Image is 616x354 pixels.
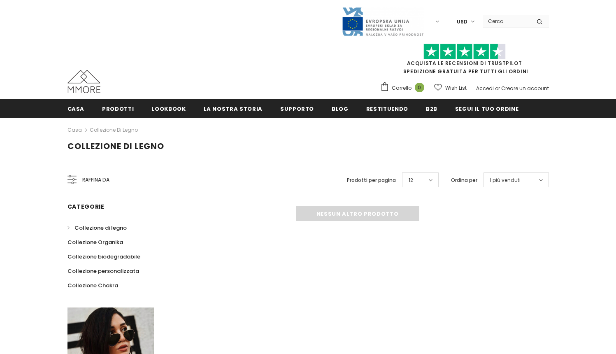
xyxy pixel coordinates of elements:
[280,99,314,118] a: supporto
[67,278,118,293] a: Collezione Chakra
[67,253,140,261] span: Collezione biodegradabile
[490,176,521,184] span: I più venduti
[67,203,105,211] span: Categorie
[455,105,518,113] span: Segui il tuo ordine
[151,99,186,118] a: Lookbook
[407,60,522,67] a: Acquista le recensioni di TrustPilot
[67,249,140,264] a: Collezione biodegradabile
[451,176,477,184] label: Ordina per
[457,18,467,26] span: USD
[342,18,424,25] a: Javni Razpis
[151,105,186,113] span: Lookbook
[380,47,549,75] span: SPEDIZIONE GRATUITA PER TUTTI GLI ORDINI
[82,175,109,184] span: Raffina da
[426,99,437,118] a: B2B
[67,264,139,278] a: Collezione personalizzata
[409,176,413,184] span: 12
[67,105,85,113] span: Casa
[90,126,138,133] a: Collezione di legno
[67,125,82,135] a: Casa
[67,282,118,289] span: Collezione Chakra
[67,140,164,152] span: Collezione di legno
[342,7,424,37] img: Javni Razpis
[204,99,263,118] a: La nostra storia
[366,99,408,118] a: Restituendo
[332,105,349,113] span: Blog
[67,235,123,249] a: Collezione Organika
[67,238,123,246] span: Collezione Organika
[74,224,127,232] span: Collezione di legno
[501,85,549,92] a: Creare un account
[423,44,506,60] img: Fidati di Pilot Stars
[102,105,134,113] span: Prodotti
[67,221,127,235] a: Collezione di legno
[434,81,467,95] a: Wish List
[426,105,437,113] span: B2B
[380,82,428,94] a: Carrello 0
[102,99,134,118] a: Prodotti
[483,15,530,27] input: Search Site
[280,105,314,113] span: supporto
[67,70,100,93] img: Casi MMORE
[204,105,263,113] span: La nostra storia
[415,83,424,92] span: 0
[455,99,518,118] a: Segui il tuo ordine
[445,84,467,92] span: Wish List
[67,99,85,118] a: Casa
[366,105,408,113] span: Restituendo
[392,84,411,92] span: Carrello
[67,267,139,275] span: Collezione personalizzata
[332,99,349,118] a: Blog
[476,85,494,92] a: Accedi
[495,85,500,92] span: or
[347,176,396,184] label: Prodotti per pagina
